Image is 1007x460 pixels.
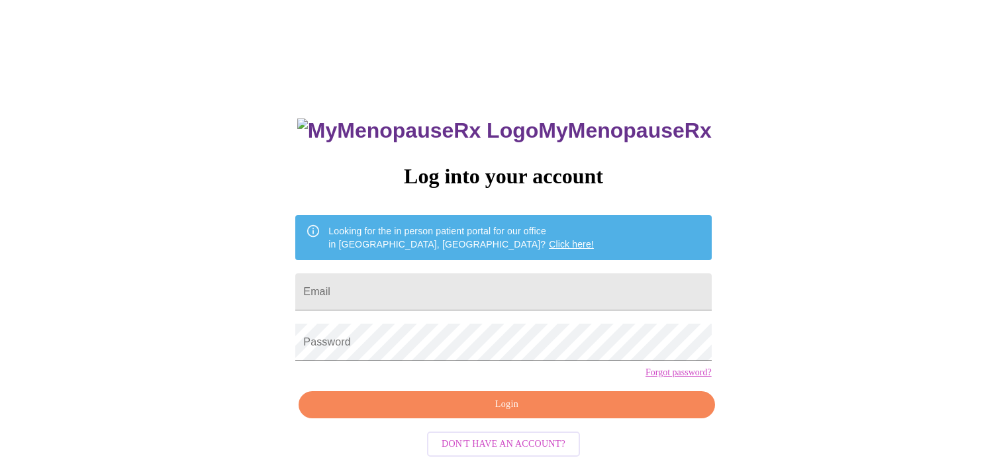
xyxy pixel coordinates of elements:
span: Login [314,396,699,413]
a: Click here! [549,239,594,250]
span: Don't have an account? [442,436,565,453]
button: Login [299,391,714,418]
div: Looking for the in person patient portal for our office in [GEOGRAPHIC_DATA], [GEOGRAPHIC_DATA]? [328,219,594,256]
h3: MyMenopauseRx [297,118,712,143]
h3: Log into your account [295,164,711,189]
img: MyMenopauseRx Logo [297,118,538,143]
a: Don't have an account? [424,437,583,448]
button: Don't have an account? [427,432,580,457]
a: Forgot password? [646,367,712,378]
